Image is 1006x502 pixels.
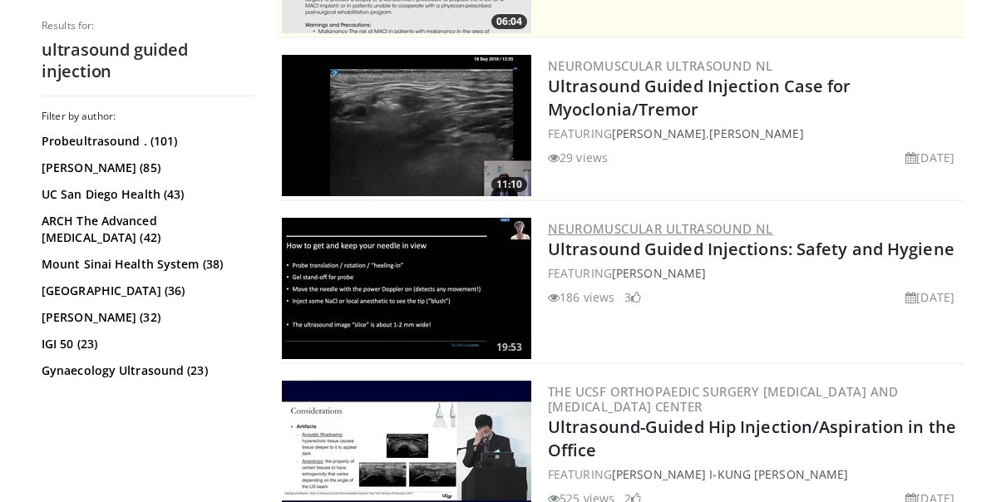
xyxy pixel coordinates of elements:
a: [PERSON_NAME] (32) [42,309,249,326]
a: [PERSON_NAME] I-Kung [PERSON_NAME] [612,466,848,482]
h2: ultrasound guided injection [42,39,254,82]
a: Ultrasound Guided Injections: Safety and Hygiene [548,238,954,260]
span: 19:53 [491,340,527,355]
a: [PERSON_NAME] [612,125,706,141]
a: Gynaecology Ultrasound (23) [42,362,249,379]
div: FEATURING , [548,125,961,142]
a: The UCSF Orthopaedic Surgery [MEDICAL_DATA] and [MEDICAL_DATA] Center [548,383,899,415]
a: Mount Sinai Health System (38) [42,256,249,273]
li: 3 [624,288,641,306]
a: Ultrasound-Guided Hip Injection/Aspiration in the Office [548,416,956,461]
li: [DATE] [905,288,954,306]
div: FEATURING [548,264,961,282]
span: 06:04 [491,14,527,29]
a: [PERSON_NAME] (85) [42,160,249,176]
a: Neuromuscular Ultrasound NL [548,220,773,237]
img: 5c236cd8-2983-4119-a63a-6b4abea47dc7.300x170_q85_crop-smart_upscale.jpg [282,55,531,196]
a: [PERSON_NAME] [709,125,803,141]
a: ARCH The Advanced [MEDICAL_DATA] (42) [42,213,249,246]
li: 29 views [548,149,608,166]
a: IGI 50 (23) [42,336,249,352]
a: Neuromuscular Ultrasound NL [548,57,773,74]
a: [GEOGRAPHIC_DATA] (36) [42,283,249,299]
h3: Filter by author: [42,110,254,123]
a: 11:10 [282,55,531,196]
li: 186 views [548,288,614,306]
a: 19:53 [282,218,531,359]
div: FEATURING [548,465,961,483]
a: Ultrasound Guided Injection Case for Myoclonia/Tremor [548,75,851,121]
a: UC San Diego Health (43) [42,186,249,203]
a: Probeultrasound . (101) [42,133,249,150]
a: [PERSON_NAME] [612,265,706,281]
p: Results for: [42,19,254,32]
img: ca49aa2d-5358-4fdd-b286-fd2815168458.300x170_q85_crop-smart_upscale.jpg [282,218,531,359]
span: 11:10 [491,177,527,192]
li: [DATE] [905,149,954,166]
